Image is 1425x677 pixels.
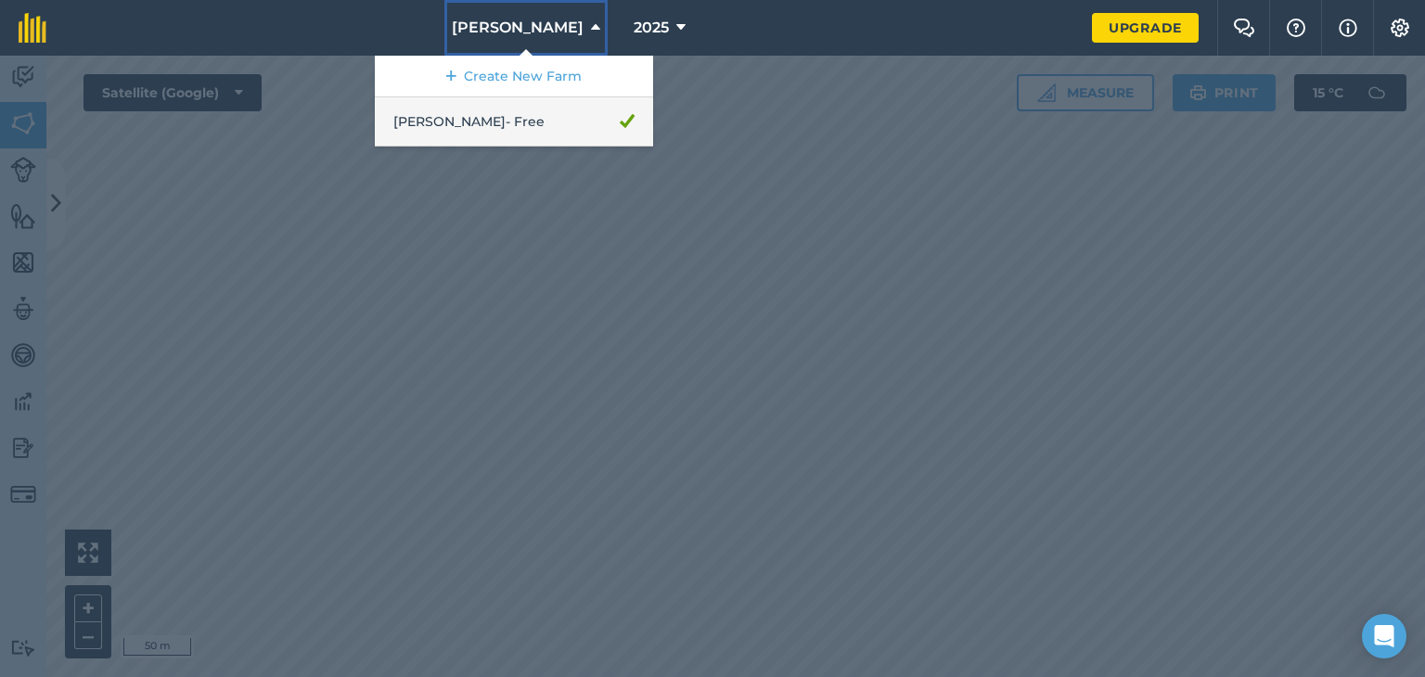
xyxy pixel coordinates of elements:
[634,17,669,39] span: 2025
[452,17,584,39] span: [PERSON_NAME]
[1389,19,1411,37] img: A cog icon
[375,97,653,147] a: [PERSON_NAME]- Free
[1092,13,1199,43] a: Upgrade
[19,13,46,43] img: fieldmargin Logo
[1339,17,1357,39] img: svg+xml;base64,PHN2ZyB4bWxucz0iaHR0cDovL3d3dy53My5vcmcvMjAwMC9zdmciIHdpZHRoPSIxNyIgaGVpZ2h0PSIxNy...
[375,56,653,97] a: Create New Farm
[1285,19,1307,37] img: A question mark icon
[1233,19,1255,37] img: Two speech bubbles overlapping with the left bubble in the forefront
[1362,614,1406,658] div: Open Intercom Messenger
